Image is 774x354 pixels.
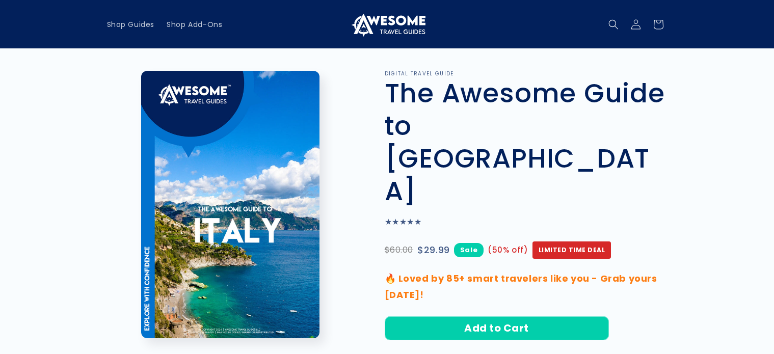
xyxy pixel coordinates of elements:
span: Shop Guides [107,20,155,29]
span: (50% off) [488,243,528,257]
summary: Search [602,13,625,36]
span: Sale [454,243,484,257]
a: Awesome Travel Guides [345,8,429,40]
p: DIGITAL TRAVEL GUIDE [385,71,668,77]
span: Limited Time Deal [532,241,611,259]
a: Shop Add-Ons [161,14,228,35]
p: ★★★★★ [385,215,668,230]
img: Awesome Travel Guides [349,12,425,37]
p: 🔥 Loved by 85+ smart travelers like you - Grab yours [DATE]! [385,270,668,304]
span: $29.99 [417,242,450,258]
span: Shop Add-Ons [167,20,222,29]
button: Add to Cart [385,316,609,340]
h1: The Awesome Guide to [GEOGRAPHIC_DATA] [385,77,668,207]
a: Shop Guides [101,14,161,35]
span: $60.00 [385,243,414,258]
